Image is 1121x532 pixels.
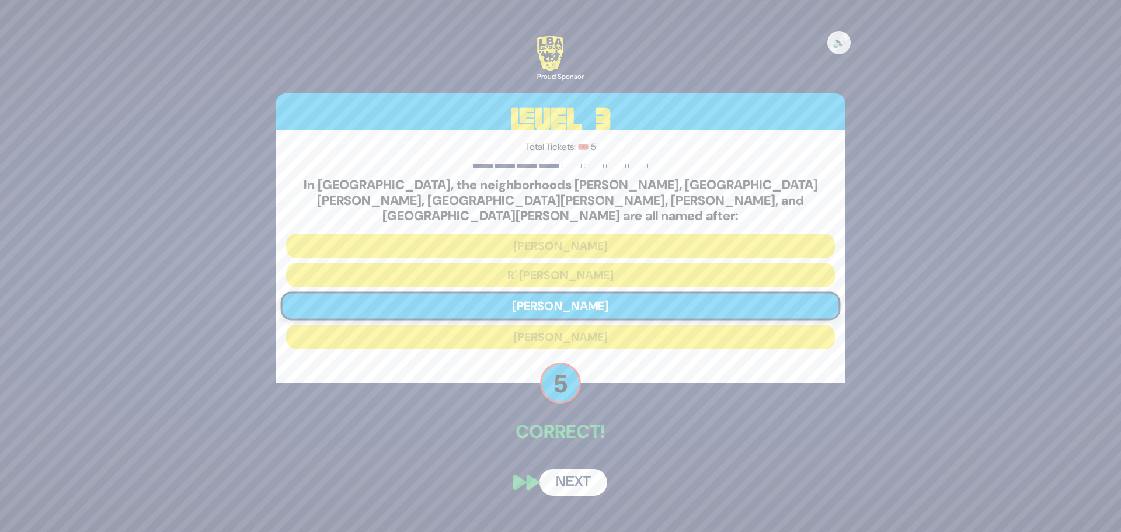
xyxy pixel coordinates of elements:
[827,31,851,54] button: 🔊
[281,291,841,320] button: [PERSON_NAME]
[539,469,607,496] button: Next
[540,363,581,404] p: 5
[537,36,563,71] img: LBA
[286,178,835,224] h5: In [GEOGRAPHIC_DATA], the neighborhoods [PERSON_NAME], [GEOGRAPHIC_DATA][PERSON_NAME], [GEOGRAPHI...
[286,263,835,287] button: R' [PERSON_NAME]
[286,234,835,258] button: [PERSON_NAME]
[276,418,845,446] p: Correct!
[537,71,584,82] div: Proud Sponsor
[276,93,845,146] h3: Level 3
[286,325,835,349] button: [PERSON_NAME]
[286,140,835,154] p: Total Tickets: 🎟️ 5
